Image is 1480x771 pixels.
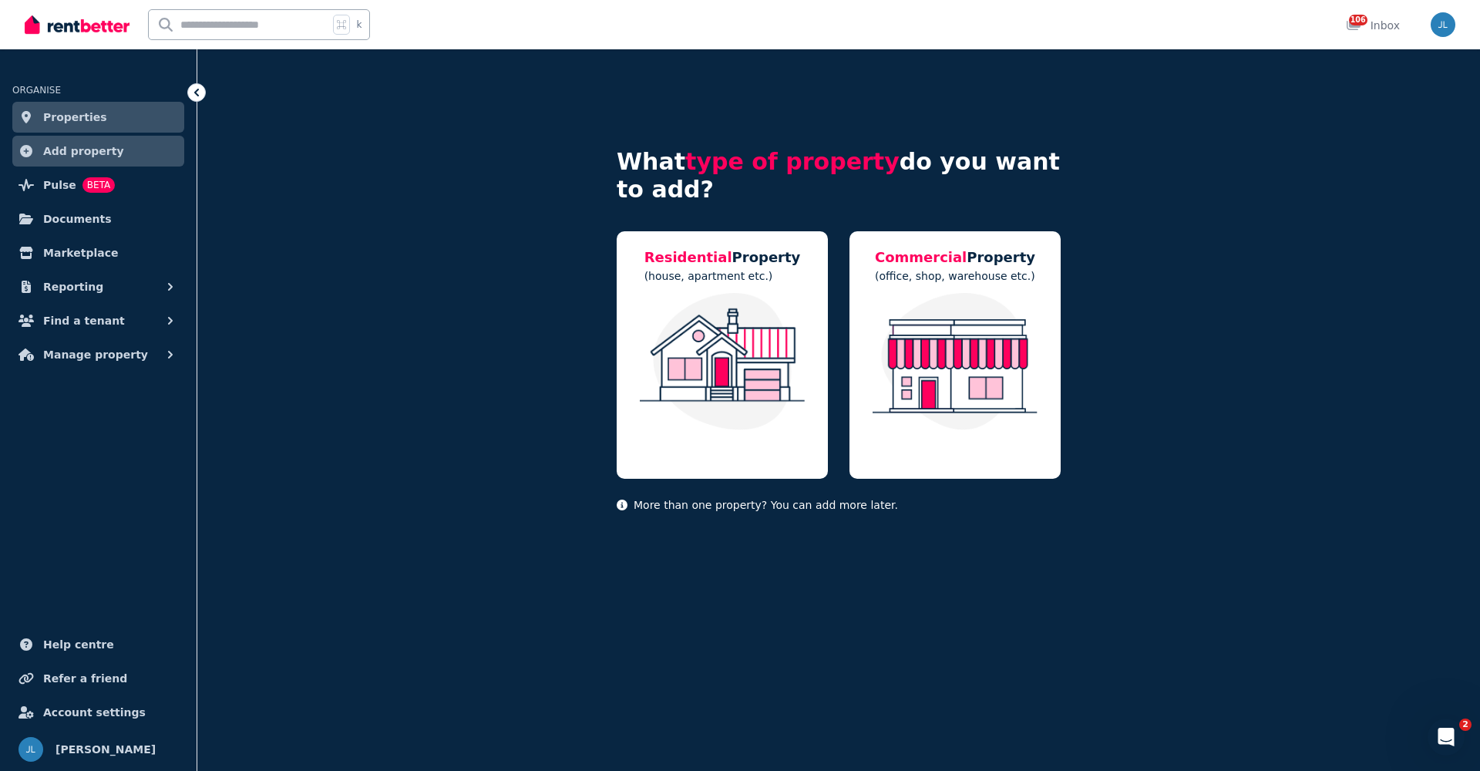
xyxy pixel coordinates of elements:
span: Documents [43,210,112,228]
span: Account settings [43,703,146,722]
span: Refer a friend [43,669,127,688]
img: Joanne Lau [18,737,43,762]
span: Pulse [43,176,76,194]
span: ORGANISE [12,85,61,96]
a: Refer a friend [12,663,184,694]
span: Reporting [43,278,103,296]
span: Add property [43,142,124,160]
a: PulseBETA [12,170,184,200]
div: Inbox [1346,18,1400,33]
p: More than one property? You can add more later. [617,497,1061,513]
span: Help centre [43,635,114,654]
iframe: Intercom live chat [1428,719,1465,756]
h5: Property [644,247,801,268]
img: Residential Property [632,293,812,430]
span: type of property [685,148,900,175]
button: Manage property [12,339,184,370]
span: k [356,19,362,31]
img: RentBetter [25,13,129,36]
span: Marketplace [43,244,118,262]
button: Find a tenant [12,305,184,336]
span: Manage property [43,345,148,364]
a: Documents [12,204,184,234]
span: Residential [644,249,732,265]
h4: What do you want to add? [617,148,1061,204]
button: Reporting [12,271,184,302]
span: 106 [1349,15,1367,25]
span: 2 [1459,719,1472,731]
span: Find a tenant [43,311,125,330]
h5: Property [875,247,1035,268]
span: Commercial [875,249,967,265]
a: Help centre [12,629,184,660]
a: Add property [12,136,184,167]
a: Marketplace [12,237,184,268]
p: (office, shop, warehouse etc.) [875,268,1035,284]
p: (house, apartment etc.) [644,268,801,284]
span: Properties [43,108,107,126]
span: [PERSON_NAME] [55,740,156,759]
img: Commercial Property [865,293,1045,430]
a: Account settings [12,697,184,728]
a: Properties [12,102,184,133]
img: Joanne Lau [1431,12,1455,37]
span: BETA [82,177,115,193]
